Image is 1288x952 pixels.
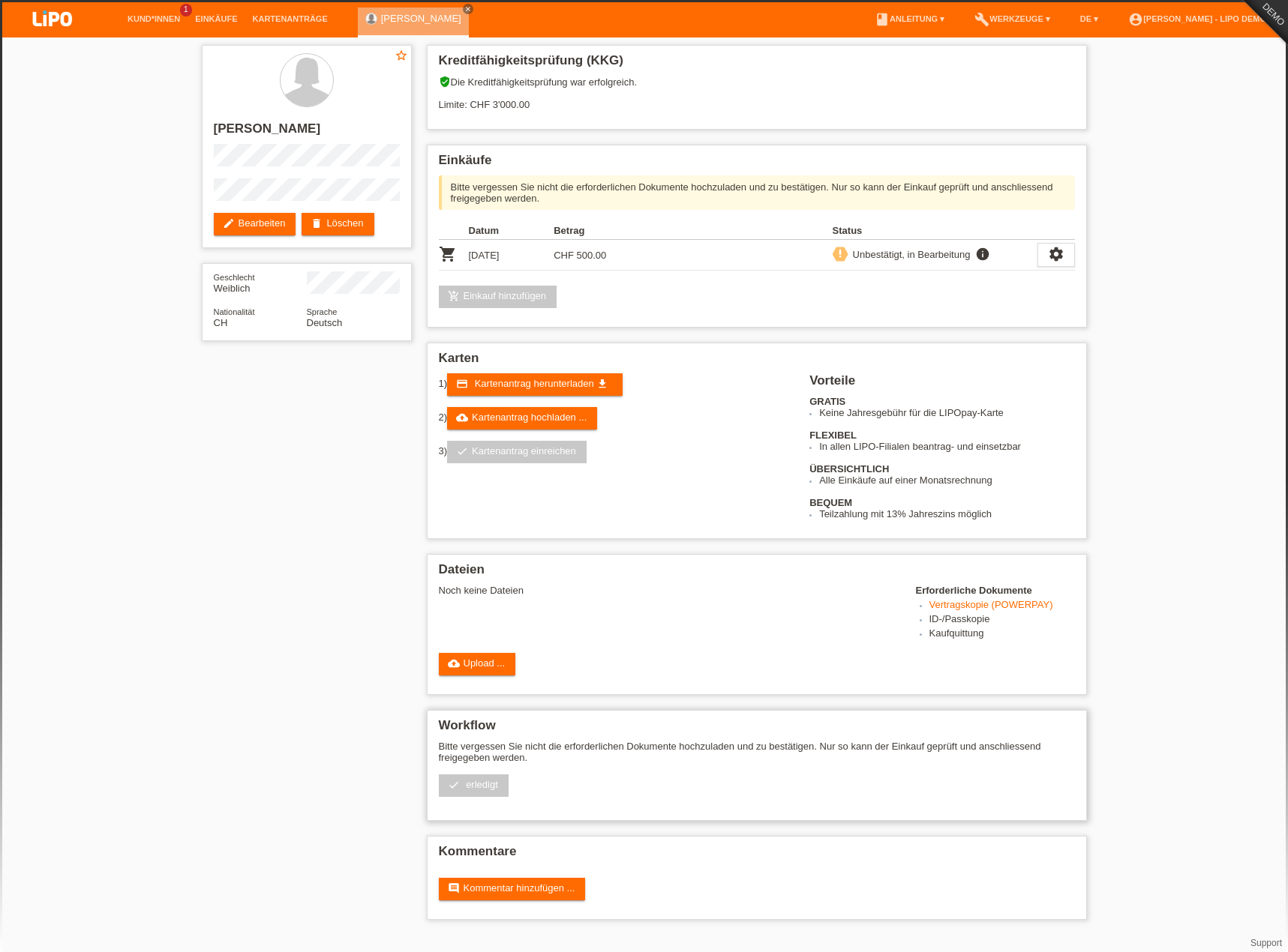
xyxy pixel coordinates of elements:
[1121,14,1280,23] a: account_circle[PERSON_NAME] - LIPO Demo ▾
[929,599,1053,610] a: Vertragskopie (POWERPAY)
[439,407,791,430] div: 2)
[809,373,1074,396] h2: Vorteile
[809,396,845,407] b: GRATIS
[469,240,554,271] td: [DATE]
[439,741,1075,763] p: Bitte vergessen Sie nicht die erforderlichen Dokumente hochzuladen und zu bestätigen. Nur so kann...
[456,412,468,424] i: cloud_upload
[448,657,460,669] i: cloud_upload
[302,213,374,235] a: deleteLöschen
[448,779,460,791] i: check
[439,351,1075,373] h2: Karten
[214,213,296,235] a: editBearbeiten
[819,475,1074,486] li: Alle Einkäufe auf einer Monatsrechnung
[475,378,594,389] span: Kartenantrag herunterladen
[819,508,1074,519] li: Teilzahlung mit 13% Jahreszins möglich
[439,373,791,396] div: 1)
[214,317,228,328] span: Schweiz
[466,779,498,790] span: erledigt
[188,14,245,23] a: Einkäufe
[974,12,989,27] i: build
[223,217,235,229] i: edit
[439,653,516,675] a: cloud_uploadUpload ...
[439,718,1075,741] h2: Workflow
[180,4,192,16] span: 1
[464,5,472,13] i: close
[929,613,1075,627] li: ID-/Passkopie
[835,248,845,259] i: priority_high
[916,585,1075,596] h4: Erforderliche Dokumente
[974,247,992,262] i: info
[311,217,323,229] i: delete
[833,222,1037,240] th: Status
[439,878,586,900] a: commentKommentar hinzufügen ...
[456,445,468,457] i: check
[214,273,255,282] span: Geschlecht
[120,14,188,23] a: Kund*innen
[875,12,890,27] i: book
[439,286,557,308] a: add_shopping_cartEinkauf hinzufügen
[463,4,473,14] a: close
[867,14,952,23] a: bookAnleitung ▾
[439,153,1075,175] h2: Einkäufe
[596,378,608,390] i: get_app
[848,247,971,262] div: Unbestätigt, in Bearbeitung
[967,14,1058,23] a: buildWerkzeuge ▾
[448,290,460,302] i: add_shopping_cart
[439,585,897,596] div: Noch keine Dateien
[1073,14,1106,23] a: DE ▾
[447,407,597,430] a: cloud_uploadKartenantrag hochladen ...
[448,882,460,894] i: comment
[381,13,461,24] a: [PERSON_NAME]
[214,121,400,144] h2: [PERSON_NAME]
[439,175,1075,210] div: Bitte vergessen Sie nicht die erforderlichen Dokumente hochzuladen und zu bestätigen. Nur so kann...
[439,245,457,263] i: POSP00027950
[214,271,307,294] div: Weiblich
[456,378,468,390] i: credit_card
[439,76,1075,121] div: Die Kreditfähigkeitsprüfung war erfolgreich. Limite: CHF 3'000.00
[439,562,1075,585] h2: Dateien
[214,307,255,316] span: Nationalität
[439,76,451,88] i: verified_user
[439,441,791,463] div: 3)
[15,31,90,42] a: LIPO pay
[809,463,889,475] b: ÜBERSICHTLICH
[1048,246,1064,262] i: settings
[307,307,338,316] span: Sprache
[1250,938,1282,948] a: Support
[819,407,1074,418] li: Keine Jahresgebühr für die LIPOpay-Karte
[447,441,587,463] a: checkKartenantrag einreichen
[395,49,408,62] i: star_border
[809,430,857,441] b: FLEXIBEL
[439,53,1075,76] h2: Kreditfähigkeitsprüfung (KKG)
[554,240,639,271] td: CHF 500.00
[929,627,1075,642] li: Kaufquittung
[395,49,408,64] a: star_border
[554,222,639,240] th: Betrag
[307,317,343,328] span: Deutsch
[439,844,1075,867] h2: Kommentare
[447,373,623,396] a: credit_card Kartenantrag herunterladen get_app
[439,774,509,797] a: check erledigt
[245,14,335,23] a: Kartenanträge
[819,441,1074,452] li: In allen LIPO-Filialen beantrag- und einsetzbar
[809,497,852,508] b: BEQUEM
[1128,12,1143,27] i: account_circle
[469,222,554,240] th: Datum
